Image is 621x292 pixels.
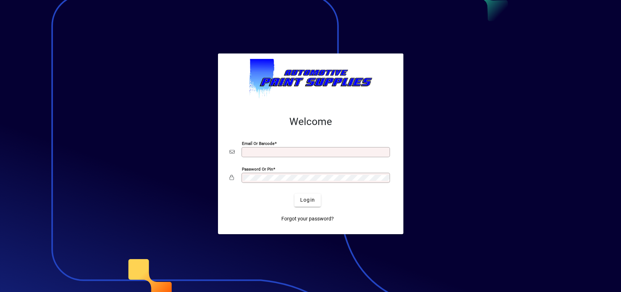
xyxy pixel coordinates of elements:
[278,212,337,226] a: Forgot your password?
[300,196,315,204] span: Login
[294,194,321,207] button: Login
[281,215,334,223] span: Forgot your password?
[242,141,274,146] mat-label: Email or Barcode
[242,166,273,171] mat-label: Password or Pin
[230,116,392,128] h2: Welcome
